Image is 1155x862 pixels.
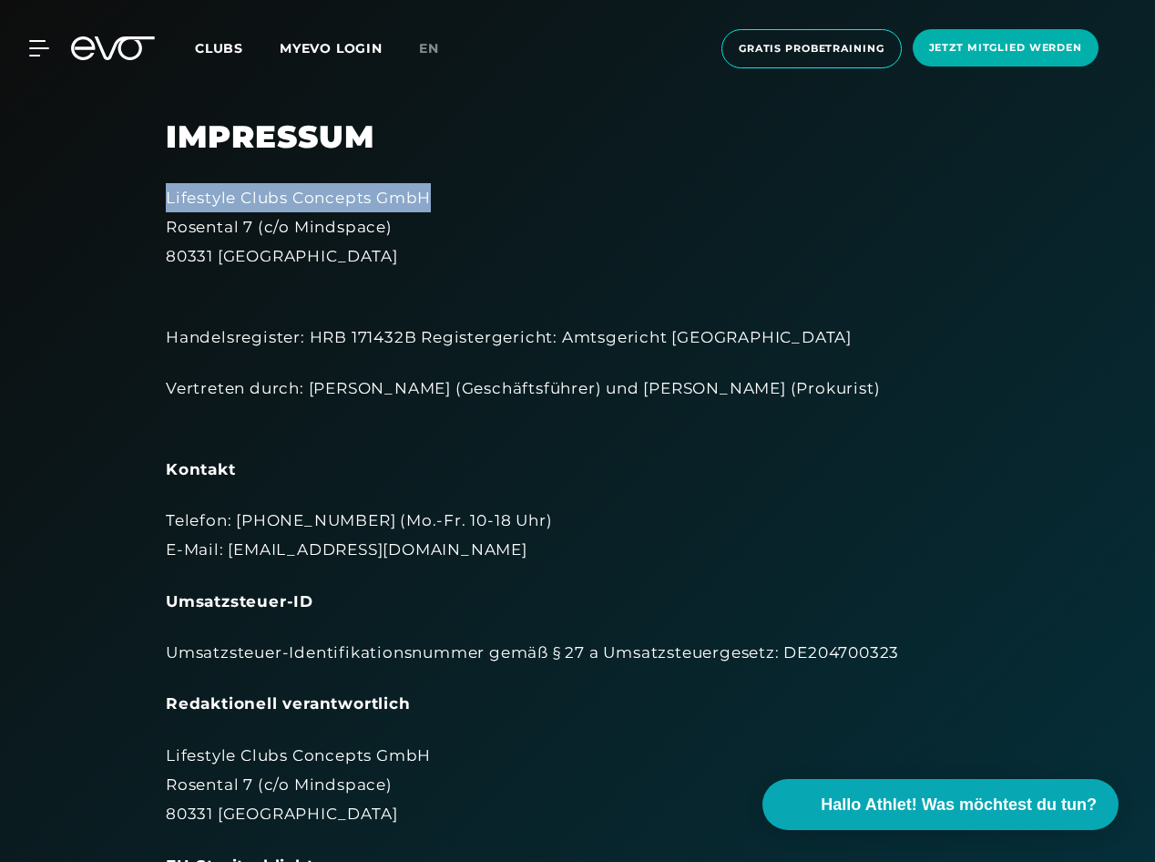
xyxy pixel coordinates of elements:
[907,29,1104,68] a: Jetzt Mitglied werden
[419,38,461,59] a: en
[166,638,989,667] div: Umsatzsteuer-Identifikationsnummer gemäß § 27 a Umsatzsteuergesetz: DE204700323
[166,293,989,353] div: Handelsregister: HRB 171432B Registergericht: Amtsgericht [GEOGRAPHIC_DATA]
[419,40,439,56] span: en
[166,506,989,565] div: Telefon: [PHONE_NUMBER] (Mo.-Fr. 10-18 Uhr) E-Mail: [EMAIL_ADDRESS][DOMAIN_NAME]
[821,793,1097,817] span: Hallo Athlet! Was möchtest du tun?
[716,29,907,68] a: Gratis Probetraining
[166,460,236,478] strong: Kontakt
[739,41,884,56] span: Gratis Probetraining
[195,40,243,56] span: Clubs
[166,741,989,829] div: Lifestyle Clubs Concepts GmbH Rosental 7 (c/o Mindspace) 80331 [GEOGRAPHIC_DATA]
[166,374,989,433] div: Vertreten durch: [PERSON_NAME] (Geschäftsführer) und [PERSON_NAME] (Prokurist)
[195,39,280,56] a: Clubs
[762,779,1119,830] button: Hallo Athlet! Was möchtest du tun?
[166,183,989,272] div: Lifestyle Clubs Concepts GmbH Rosental 7 (c/o Mindspace) 80331 [GEOGRAPHIC_DATA]
[929,40,1082,56] span: Jetzt Mitglied werden
[166,118,989,156] h2: Impressum
[166,592,313,611] strong: Umsatzsteuer-ID
[280,40,383,56] a: MYEVO LOGIN
[166,694,411,713] strong: Redaktionell verantwortlich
